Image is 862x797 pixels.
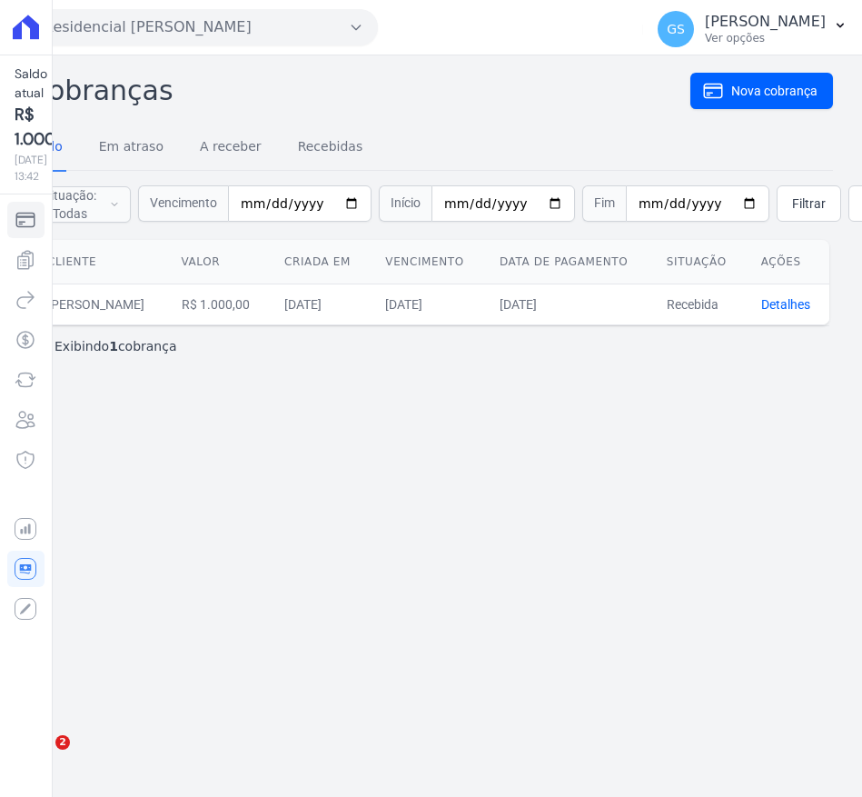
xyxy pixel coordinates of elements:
[761,297,810,312] a: Detalhes
[652,284,747,324] td: Recebida
[33,284,167,324] td: [PERSON_NAME]
[167,284,271,324] td: R$ 1.000,00
[15,152,79,184] span: [DATE] 13:42
[690,73,833,109] a: Nova cobrança
[270,284,371,324] td: [DATE]
[294,125,367,172] a: Recebidas
[270,240,371,284] th: Criada em
[196,125,265,172] a: A receber
[29,70,690,111] h2: Cobranças
[747,240,829,284] th: Ações
[15,202,37,627] nav: Sidebar
[29,9,378,45] button: Residencial [PERSON_NAME]
[29,186,131,223] button: Situação: Todas
[643,4,862,55] button: GS [PERSON_NAME] Ver opções
[667,23,685,35] span: GS
[167,240,271,284] th: Valor
[95,125,167,172] a: Em atraso
[54,337,177,355] p: Exibindo cobrança
[55,735,70,750] span: 2
[109,339,118,354] b: 1
[15,103,79,152] span: R$ 1.000,00
[485,240,652,284] th: Data de pagamento
[379,185,431,222] span: Início
[18,735,62,779] iframe: Intercom live chat
[705,31,826,45] p: Ver opções
[705,13,826,31] p: [PERSON_NAME]
[792,194,826,213] span: Filtrar
[731,82,817,100] span: Nova cobrança
[777,185,841,222] a: Filtrar
[138,185,228,222] span: Vencimento
[582,185,626,222] span: Fim
[485,284,652,324] td: [DATE]
[371,284,485,324] td: [DATE]
[15,65,79,103] span: Saldo atual
[33,240,167,284] th: Cliente
[41,186,99,223] span: Situação: Todas
[371,240,485,284] th: Vencimento
[652,240,747,284] th: Situação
